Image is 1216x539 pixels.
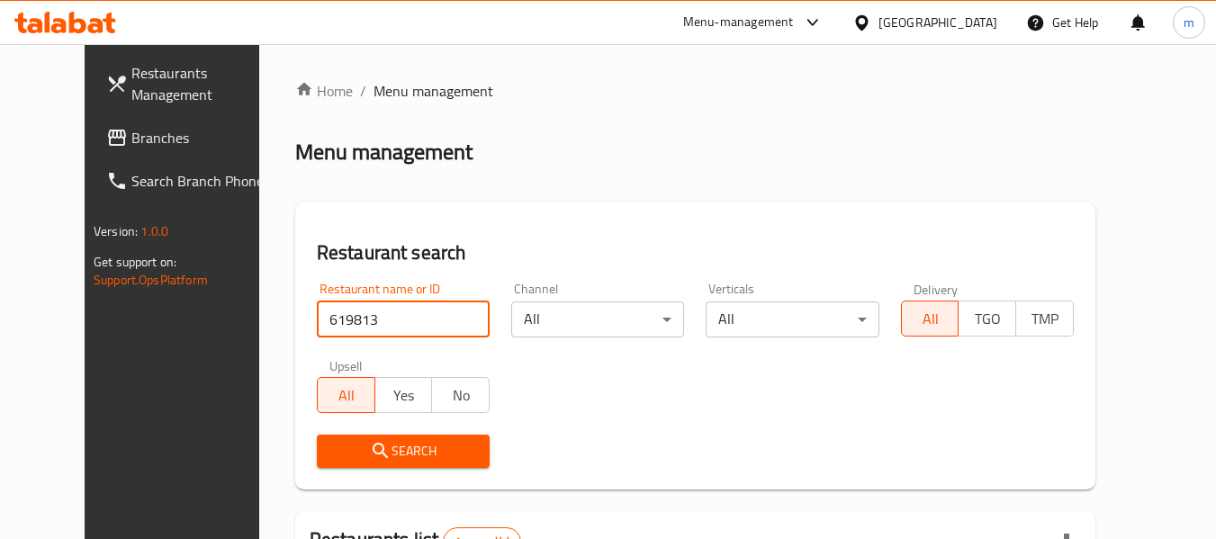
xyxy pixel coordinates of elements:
span: Search [331,440,475,463]
span: No [439,382,482,409]
button: All [317,377,375,413]
button: Yes [374,377,433,413]
button: No [431,377,490,413]
label: Delivery [914,283,959,295]
span: Menu management [374,80,493,102]
span: Version: [94,220,138,243]
span: Restaurants Management [131,62,274,105]
div: All [511,301,684,337]
span: Search Branch Phone [131,170,274,192]
a: Search Branch Phone [92,159,288,202]
a: Restaurants Management [92,51,288,116]
nav: breadcrumb [295,80,1095,102]
div: All [706,301,878,337]
h2: Menu management [295,138,473,166]
button: Search [317,435,490,468]
button: All [901,301,959,337]
h2: Restaurant search [317,239,1074,266]
div: Menu-management [683,12,794,33]
span: TGO [966,306,1009,332]
a: Support.OpsPlatform [94,268,208,292]
button: TMP [1015,301,1074,337]
a: Home [295,80,353,102]
span: Yes [383,382,426,409]
span: Get support on: [94,250,176,274]
li: / [360,80,366,102]
span: Branches [131,127,274,148]
span: All [909,306,952,332]
a: Branches [92,116,288,159]
label: Upsell [329,359,363,372]
span: TMP [1023,306,1067,332]
span: All [325,382,368,409]
div: [GEOGRAPHIC_DATA] [878,13,997,32]
span: 1.0.0 [140,220,168,243]
input: Search for restaurant name or ID.. [317,301,490,337]
button: TGO [958,301,1016,337]
span: m [1184,13,1194,32]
